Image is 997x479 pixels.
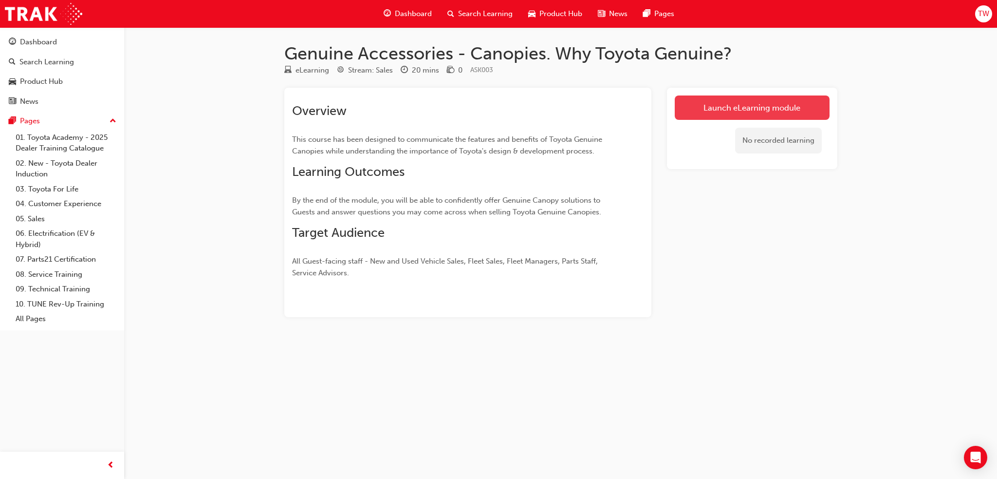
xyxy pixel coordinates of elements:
[5,3,82,25] img: Trak
[447,64,462,77] div: Price
[12,156,120,182] a: 02. New - Toyota Dealer Induction
[12,226,120,252] a: 06. Electrification (EV & Hybrid)
[9,58,16,67] span: search-icon
[284,64,329,77] div: Type
[292,135,604,155] span: This course has been designed to communicate the features and benefits of Toyota Genuine Canopies...
[292,103,347,118] span: Overview
[539,8,582,19] span: Product Hub
[9,117,16,126] span: pages-icon
[4,112,120,130] button: Pages
[292,257,600,277] span: All Guest-facing staff - New and Used Vehicle Sales, Fleet Sales, Fleet Managers, Parts Staff, Se...
[4,33,120,51] a: Dashboard
[675,96,830,120] a: Launch eLearning module
[12,182,120,197] a: 03. Toyota For Life
[528,8,535,20] span: car-icon
[4,53,120,71] a: Search Learning
[20,76,63,87] div: Product Hub
[384,8,391,20] span: guage-icon
[284,43,837,64] h1: Genuine Accessories - Canopies. Why Toyota Genuine?
[978,8,989,19] span: TW
[447,66,454,75] span: money-icon
[401,64,439,77] div: Duration
[975,5,992,22] button: TW
[9,38,16,47] span: guage-icon
[590,4,635,24] a: news-iconNews
[964,446,987,469] div: Open Intercom Messenger
[4,93,120,111] a: News
[458,8,513,19] span: Search Learning
[9,97,16,106] span: news-icon
[401,66,408,75] span: clock-icon
[376,4,440,24] a: guage-iconDashboard
[19,57,74,68] div: Search Learning
[20,115,40,127] div: Pages
[12,297,120,312] a: 10. TUNE Rev-Up Training
[12,211,120,227] a: 05. Sales
[12,282,120,297] a: 09. Technical Training
[412,65,439,76] div: 20 mins
[292,225,385,240] span: Target Audience
[12,252,120,267] a: 07. Parts21 Certification
[284,66,292,75] span: learningResourceType_ELEARNING-icon
[12,311,120,326] a: All Pages
[598,8,605,20] span: news-icon
[4,31,120,112] button: DashboardSearch LearningProduct HubNews
[447,8,454,20] span: search-icon
[110,115,116,128] span: up-icon
[395,8,432,19] span: Dashboard
[295,65,329,76] div: eLearning
[12,130,120,156] a: 01. Toyota Academy - 2025 Dealer Training Catalogue
[12,267,120,282] a: 08. Service Training
[337,66,344,75] span: target-icon
[337,64,393,77] div: Stream
[4,73,120,91] a: Product Hub
[292,196,602,216] span: By the end of the module, you will be able to confidently offer Genuine Canopy solutions to Guest...
[643,8,650,20] span: pages-icon
[440,4,520,24] a: search-iconSearch Learning
[458,65,462,76] div: 0
[635,4,682,24] a: pages-iconPages
[292,164,405,179] span: Learning Outcomes
[654,8,674,19] span: Pages
[20,37,57,48] div: Dashboard
[735,128,822,153] div: No recorded learning
[107,460,114,472] span: prev-icon
[20,96,38,107] div: News
[520,4,590,24] a: car-iconProduct Hub
[12,196,120,211] a: 04. Customer Experience
[9,77,16,86] span: car-icon
[470,66,493,74] span: Learning resource code
[348,65,393,76] div: Stream: Sales
[609,8,628,19] span: News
